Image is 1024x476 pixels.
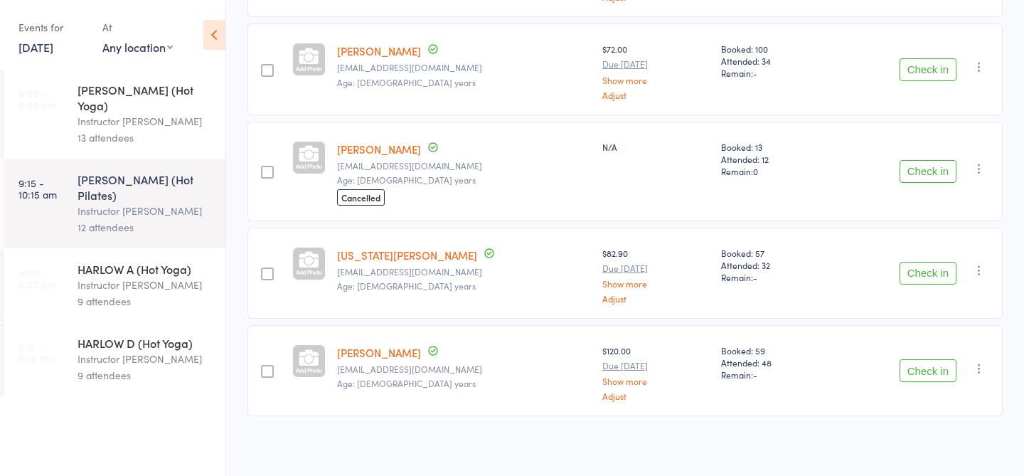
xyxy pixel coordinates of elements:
[18,267,56,290] time: 4:00 - 5:00 pm
[602,344,710,401] div: $120.00
[4,323,225,396] a: 5:15 -6:15 pmHARLOW D (Hot Yoga)Instructor [PERSON_NAME]9 attendees
[900,262,956,285] button: Check in
[900,160,956,183] button: Check in
[721,344,826,356] span: Booked: 59
[4,249,225,322] a: 4:00 -5:00 pmHARLOW A (Hot Yoga)Instructor [PERSON_NAME]9 attendees
[900,58,956,81] button: Check in
[337,267,591,277] small: Pgeorgia377@gmail.com
[18,341,54,364] time: 5:15 - 6:15 pm
[602,43,710,99] div: $72.00
[602,376,710,386] a: Show more
[78,129,213,146] div: 13 attendees
[602,75,710,85] a: Show more
[753,369,757,381] span: -
[102,39,173,55] div: Any location
[602,391,710,401] a: Adjust
[337,43,421,58] a: [PERSON_NAME]
[721,153,826,165] span: Attended: 12
[721,55,826,67] span: Attended: 34
[78,277,213,293] div: Instructor [PERSON_NAME]
[18,39,53,55] a: [DATE]
[337,345,421,360] a: [PERSON_NAME]
[18,177,57,200] time: 9:15 - 10:15 am
[78,351,213,367] div: Instructor [PERSON_NAME]
[337,377,476,389] span: Age: [DEMOGRAPHIC_DATA] years
[4,159,225,248] a: 9:15 -10:15 am[PERSON_NAME] (Hot Pilates)Instructor [PERSON_NAME]12 attendees
[602,361,710,371] small: Due [DATE]
[721,259,826,271] span: Attended: 32
[78,203,213,219] div: Instructor [PERSON_NAME]
[337,248,477,263] a: [US_STATE][PERSON_NAME]
[78,293,213,310] div: 9 attendees
[18,16,88,39] div: Events for
[337,364,591,374] small: Brookesturzaker@hotmail.com
[602,263,710,273] small: Due [DATE]
[337,280,476,292] span: Age: [DEMOGRAPHIC_DATA] years
[78,219,213,236] div: 12 attendees
[78,113,213,129] div: Instructor [PERSON_NAME]
[602,247,710,303] div: $82.90
[602,90,710,100] a: Adjust
[721,43,826,55] span: Booked: 100
[721,247,826,259] span: Booked: 57
[721,141,826,153] span: Booked: 13
[602,141,710,153] div: N/A
[337,174,476,186] span: Age: [DEMOGRAPHIC_DATA] years
[78,367,213,384] div: 9 attendees
[753,165,758,177] span: 0
[753,67,757,79] span: -
[18,88,55,110] time: 8:00 - 9:00 am
[721,165,826,177] span: Remain:
[337,63,591,73] small: kf.gmez@gmail.com
[602,279,710,288] a: Show more
[602,59,710,69] small: Due [DATE]
[721,67,826,79] span: Remain:
[721,369,826,381] span: Remain:
[900,359,956,382] button: Check in
[337,142,421,157] a: [PERSON_NAME]
[721,356,826,369] span: Attended: 48
[721,271,826,283] span: Remain:
[102,16,173,39] div: At
[78,335,213,351] div: HARLOW D (Hot Yoga)
[337,161,591,171] small: larajanelle@hotmail.com
[78,261,213,277] div: HARLOW A (Hot Yoga)
[337,76,476,88] span: Age: [DEMOGRAPHIC_DATA] years
[753,271,757,283] span: -
[337,189,385,206] span: Cancelled
[4,70,225,158] a: 8:00 -9:00 am[PERSON_NAME] (Hot Yoga)Instructor [PERSON_NAME]13 attendees
[78,171,213,203] div: [PERSON_NAME] (Hot Pilates)
[602,294,710,303] a: Adjust
[78,82,213,113] div: [PERSON_NAME] (Hot Yoga)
